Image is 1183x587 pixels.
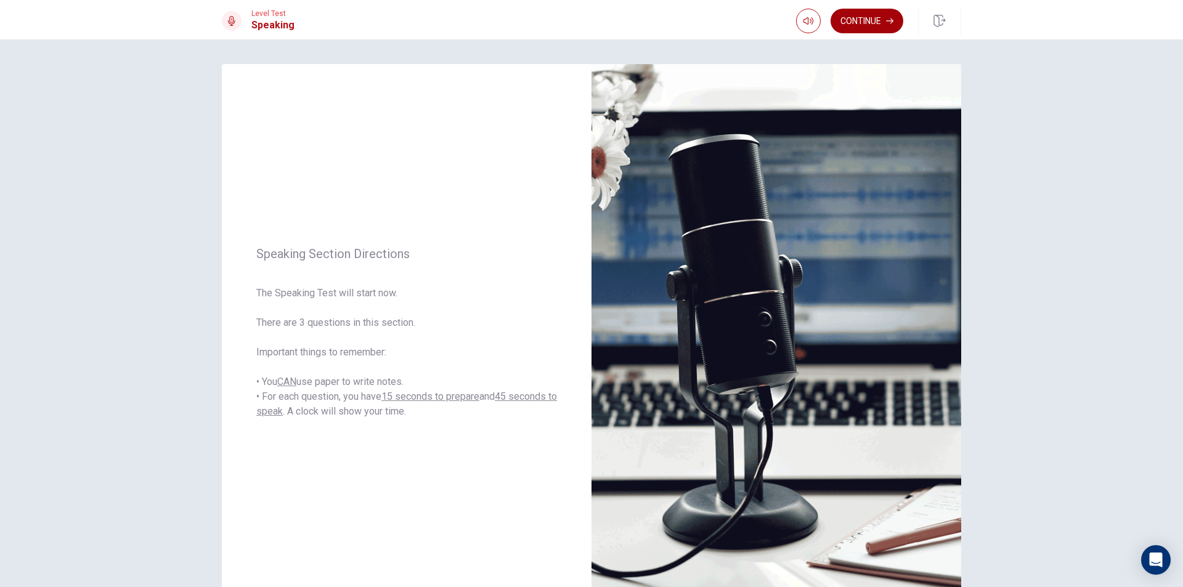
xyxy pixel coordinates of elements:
button: Continue [831,9,903,33]
span: Level Test [251,9,295,18]
h1: Speaking [251,18,295,33]
u: CAN [277,376,296,387]
u: 15 seconds to prepare [381,391,479,402]
span: The Speaking Test will start now. There are 3 questions in this section. Important things to reme... [256,286,557,419]
span: Speaking Section Directions [256,246,557,261]
div: Open Intercom Messenger [1141,545,1171,575]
